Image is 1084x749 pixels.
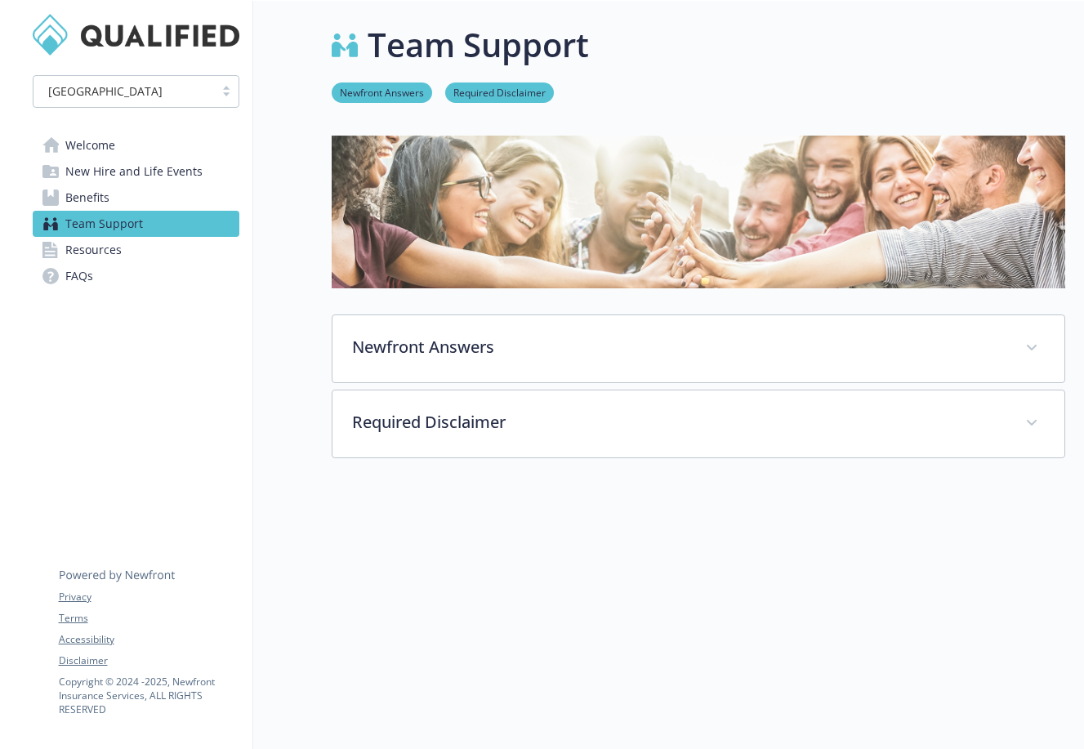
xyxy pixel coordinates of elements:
p: Newfront Answers [352,335,1006,359]
span: Welcome [65,132,115,158]
a: Newfront Answers [332,84,432,100]
a: Welcome [33,132,239,158]
p: Copyright © 2024 - 2025 , Newfront Insurance Services, ALL RIGHTS RESERVED [59,675,239,716]
h1: Team Support [368,20,589,69]
a: Accessibility [59,632,239,647]
a: Benefits [33,185,239,211]
a: New Hire and Life Events [33,158,239,185]
a: Privacy [59,590,239,604]
span: Resources [65,237,122,263]
span: Team Support [65,211,143,237]
span: [GEOGRAPHIC_DATA] [48,82,163,100]
a: Disclaimer [59,653,239,668]
a: Required Disclaimer [445,84,554,100]
a: Resources [33,237,239,263]
a: FAQs [33,263,239,289]
span: Benefits [65,185,109,211]
div: Required Disclaimer [332,390,1064,457]
span: FAQs [65,263,93,289]
a: Terms [59,611,239,626]
a: Team Support [33,211,239,237]
img: team support page banner [332,136,1065,288]
div: Newfront Answers [332,315,1064,382]
span: New Hire and Life Events [65,158,203,185]
p: Required Disclaimer [352,410,1006,435]
span: [GEOGRAPHIC_DATA] [42,82,206,100]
